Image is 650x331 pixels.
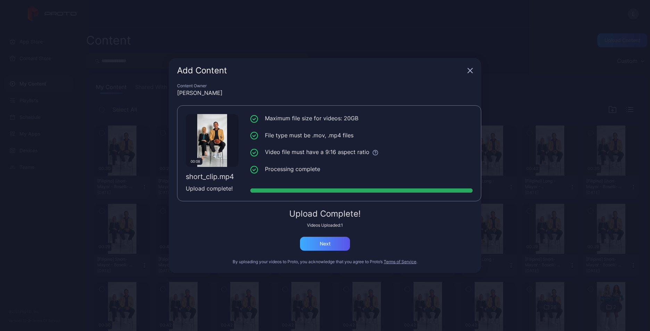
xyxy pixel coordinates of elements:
button: Terms of Service [384,259,416,265]
div: Next [320,241,331,247]
div: short_clip.mp4 [186,172,239,181]
div: [PERSON_NAME] [177,89,473,97]
li: Video file must have a 9:16 aspect ratio [250,148,473,156]
div: Add Content [177,66,465,75]
div: Videos Uploaded: 1 [177,223,473,228]
div: Upload complete! [186,184,239,193]
div: By uploading your videos to Proto, you acknowledge that you agree to Proto’s . [177,259,473,265]
button: Next [300,237,350,251]
li: File type must be .mov, .mp4 files [250,131,473,140]
div: Upload Complete! [177,210,473,218]
li: Maximum file size for videos: 20GB [250,114,473,123]
div: Content Owner [177,83,473,89]
li: Processing complete [250,165,473,173]
div: 00:08 [188,158,202,165]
